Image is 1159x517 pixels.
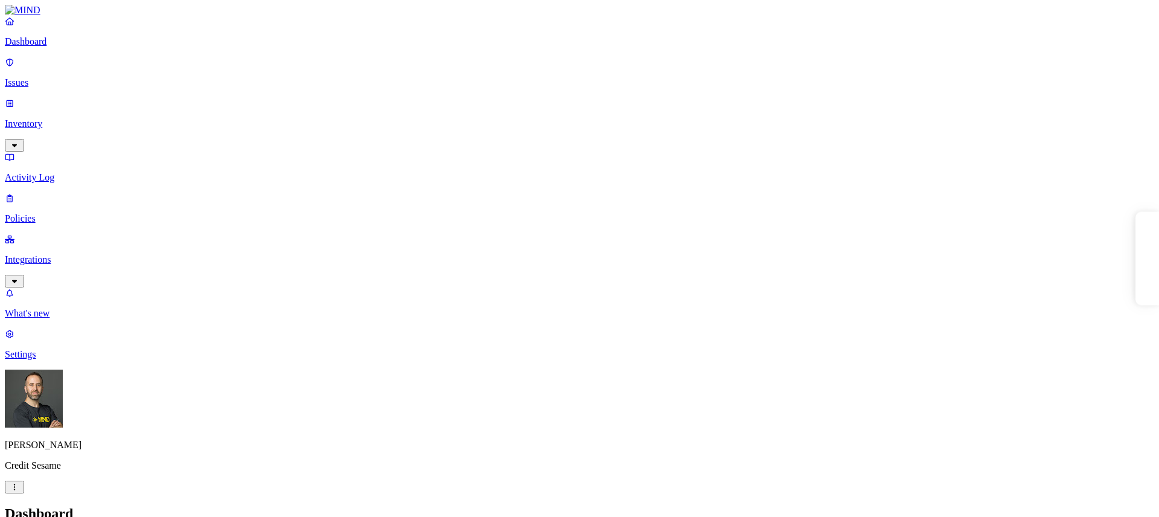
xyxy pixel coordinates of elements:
[5,254,1154,265] p: Integrations
[5,287,1154,319] a: What's new
[5,193,1154,224] a: Policies
[5,57,1154,88] a: Issues
[5,234,1154,286] a: Integrations
[5,460,1154,471] p: Credit Sesame
[5,77,1154,88] p: Issues
[5,349,1154,360] p: Settings
[5,329,1154,360] a: Settings
[5,213,1154,224] p: Policies
[5,370,63,428] img: Tom Mayblum
[5,98,1154,150] a: Inventory
[5,152,1154,183] a: Activity Log
[5,36,1154,47] p: Dashboard
[5,308,1154,319] p: What's new
[5,172,1154,183] p: Activity Log
[5,5,1154,16] a: MIND
[5,440,1154,451] p: [PERSON_NAME]
[5,5,40,16] img: MIND
[5,118,1154,129] p: Inventory
[5,16,1154,47] a: Dashboard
